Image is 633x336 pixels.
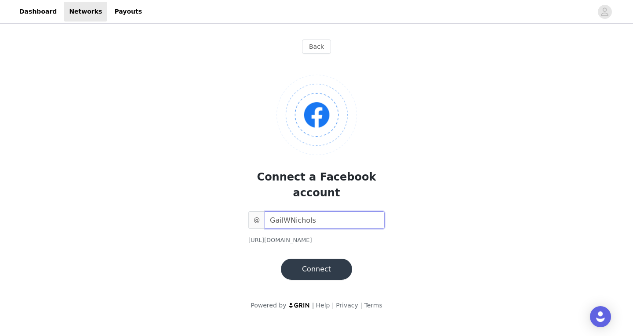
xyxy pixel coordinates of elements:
[248,211,265,229] span: @
[14,2,62,22] a: Dashboard
[265,211,385,229] input: Enter your Facebook username
[360,302,362,309] span: |
[251,302,286,309] span: Powered by
[64,2,107,22] a: Networks
[248,236,385,245] div: [URL][DOMAIN_NAME]
[257,171,376,199] span: Connect a Facebook account
[109,2,147,22] a: Payouts
[332,302,334,309] span: |
[336,302,358,309] a: Privacy
[312,302,314,309] span: |
[600,5,609,19] div: avatar
[590,306,611,327] div: Open Intercom Messenger
[302,40,331,54] button: Back
[276,75,357,155] img: Logo
[316,302,330,309] a: Help
[281,259,352,280] button: Connect
[288,302,310,308] img: logo
[364,302,382,309] a: Terms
